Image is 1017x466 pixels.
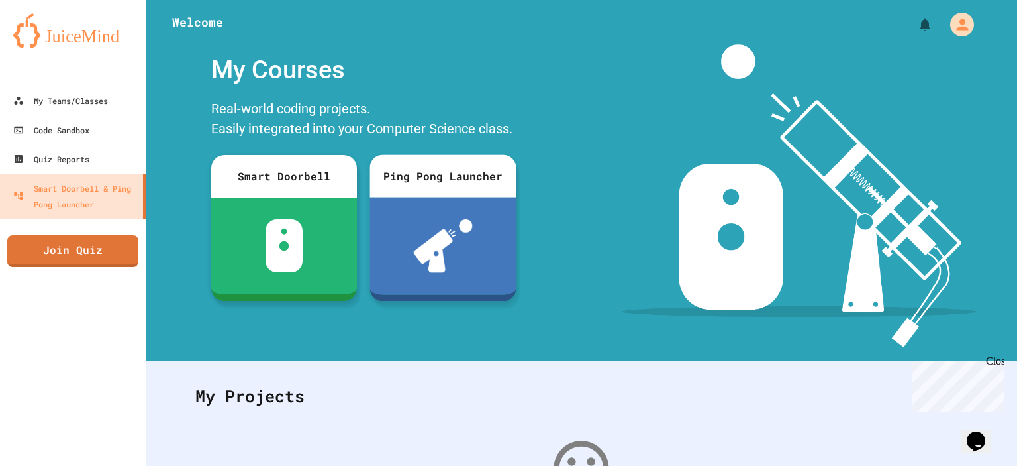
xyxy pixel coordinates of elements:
[622,44,977,347] img: banner-image-my-projects.png
[936,9,977,40] div: My Account
[13,151,89,167] div: Quiz Reports
[413,219,472,272] img: ppl-with-ball.png
[211,155,357,198] div: Smart Doorbell
[13,122,89,138] div: Code Sandbox
[205,44,522,95] div: My Courses
[893,13,936,36] div: My Notifications
[961,413,1004,453] iframe: chat widget
[13,93,108,109] div: My Teams/Classes
[205,95,522,145] div: Real-world coding projects. Easily integrated into your Computer Science class.
[13,13,132,48] img: logo-orange.svg
[13,180,138,212] div: Smart Doorbell & Ping Pong Launcher
[182,371,981,422] div: My Projects
[266,219,303,272] img: sdb-white.svg
[5,5,91,84] div: Chat with us now!Close
[7,235,138,267] a: Join Quiz
[907,355,1004,412] iframe: chat widget
[369,154,516,197] div: Ping Pong Launcher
